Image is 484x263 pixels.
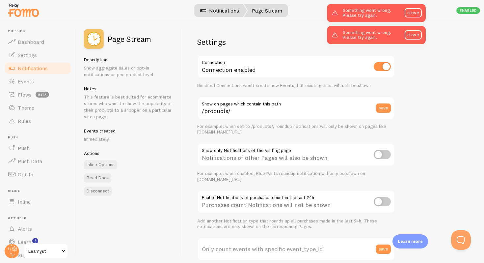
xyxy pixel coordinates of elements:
p: Show aggregate sales or opt-in notifications on per-product level [84,65,173,78]
h5: Notes [84,86,173,92]
p: This feature is best suited for ecommerce stores who want to show the popularity of their product... [84,94,173,120]
span: Push [18,145,30,151]
a: Inline [4,195,72,208]
span: beta [36,92,49,98]
h5: Actions [84,150,173,156]
span: Inline [8,189,72,193]
a: Notifications [4,62,72,75]
button: Disconnect [84,187,112,196]
a: Opt-In [4,168,72,181]
img: fomo-relay-logo-orange.svg [7,2,40,18]
span: Flows [18,91,32,98]
a: Settings [4,48,72,62]
svg: <p>Watch New Feature Tutorials!</p> [32,238,38,244]
input: /products/ [197,97,395,120]
a: Inline Options [84,160,117,169]
a: Dashboard [4,35,72,48]
span: Pop-ups [8,29,72,33]
span: Notifications [18,65,48,72]
div: Disabled Connections won't create new Events, but existing ones will still be shown [197,83,395,89]
div: Notifications of other Pages will also be shown [197,143,395,167]
a: Flows beta [4,88,72,101]
span: Get Help [8,216,72,220]
span: Events [18,78,34,85]
h5: Description [84,57,173,63]
a: Learnyst [24,243,68,259]
span: Push [8,135,72,140]
a: Push Data [4,155,72,168]
div: Learn more [392,234,428,248]
span: Settings [18,52,37,58]
button: save [376,103,391,113]
span: Learnyst [28,247,60,255]
span: Opt-In [18,171,33,178]
img: fomo_icons_page_stream.svg [84,29,104,49]
a: close [405,30,422,40]
span: Theme [18,104,34,111]
h2: Settings [197,37,395,47]
div: Connection enabled [197,55,395,79]
div: Something went wrong. Please try again. [327,4,426,22]
div: For example: when set to /products/, roundup notifications will only be shown on pages like [DOMA... [197,124,395,135]
span: Dashboard [18,39,44,45]
iframe: Help Scout Beacon - Open [451,230,471,250]
div: For example: when enabled, Blue Pants roundup notification will only be shown on [DOMAIN_NAME][URL] [197,171,395,182]
p: Immediately [84,136,173,142]
span: Alerts [18,225,32,232]
a: Read Docs [84,173,111,183]
span: Learn [18,239,31,245]
span: Inline [18,198,31,205]
button: save [376,245,391,254]
p: Learn more [398,238,423,245]
div: Add another Notification type that rounds up all purchases made in the last 24h. These notificati... [197,218,395,230]
a: Events [4,75,72,88]
div: Purchases count Notifications will not be shown [197,190,395,214]
a: Theme [4,101,72,114]
span: Push Data [18,158,42,164]
a: Alerts [4,222,72,235]
div: Something went wrong. Please try again. [327,26,426,44]
span: Rules [18,118,31,124]
a: close [405,8,422,17]
a: Learn [4,235,72,248]
a: Rules [4,114,72,128]
label: Show on pages which contain this path [197,97,395,108]
label: Only count events with specific event_type_id [197,238,395,261]
h2: Page Stream [108,35,151,43]
h5: Events created [84,128,173,134]
a: Push [4,141,72,155]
